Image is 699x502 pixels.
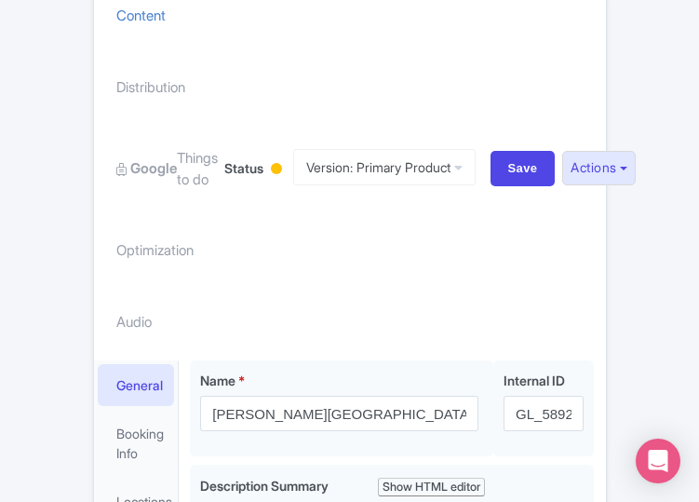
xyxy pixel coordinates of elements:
a: Version: Primary Product [293,149,476,185]
a: Booking Info [98,413,175,474]
span: Name [200,373,235,388]
div: Building [267,156,286,184]
a: Optimization [116,222,194,280]
a: General [98,364,175,406]
strong: Google [130,158,177,180]
a: Distribution [116,59,185,117]
span: Status [224,158,263,178]
div: Open Intercom Messenger [636,439,680,483]
span: Description Summary [200,478,331,494]
a: Audio [116,293,152,352]
a: GoogleThings to do [116,129,221,209]
div: Show HTML editor [378,478,485,497]
span: Internal ID [504,373,565,388]
button: Actions [562,151,636,185]
input: Save [491,151,556,186]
